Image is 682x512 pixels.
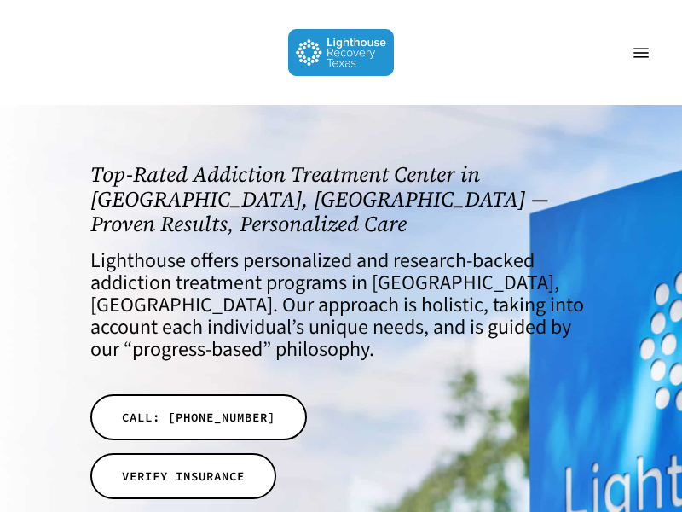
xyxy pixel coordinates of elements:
[288,29,395,76] img: Lighthouse Recovery Texas
[90,250,592,361] h4: Lighthouse offers personalized and research-backed addiction treatment programs in [GEOGRAPHIC_DA...
[122,468,245,485] span: VERIFY INSURANCE
[122,409,275,426] span: CALL: [PHONE_NUMBER]
[90,162,592,236] h1: Top-Rated Addiction Treatment Center in [GEOGRAPHIC_DATA], [GEOGRAPHIC_DATA] — Proven Results, Pe...
[132,335,263,364] a: progress-based
[90,453,276,499] a: VERIFY INSURANCE
[624,44,658,61] a: Navigation Menu
[90,394,307,440] a: CALL: [PHONE_NUMBER]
